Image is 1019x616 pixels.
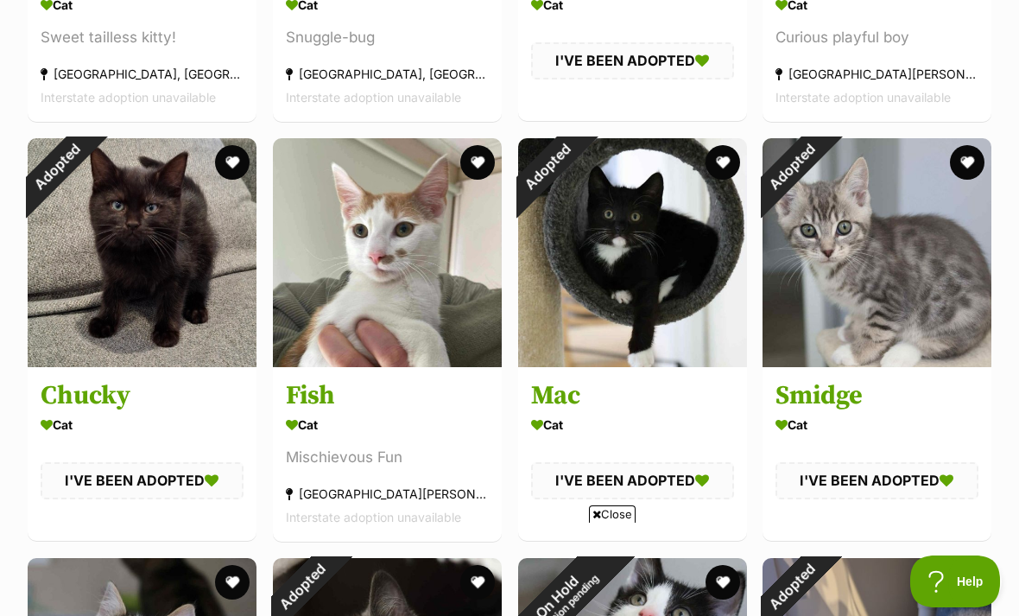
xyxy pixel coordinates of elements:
a: Chucky Cat I'VE BEEN ADOPTED favourite [28,366,256,540]
a: Adopted [518,353,747,371]
div: Sweet tailless kitty! [41,26,244,49]
a: Mac Cat I'VE BEEN ADOPTED favourite [518,366,747,540]
span: Close [589,505,636,523]
h3: Fish [286,379,489,412]
img: Mac [518,138,747,367]
span: Interstate adoption unavailable [41,90,216,105]
div: I'VE BEEN ADOPTED [531,42,734,79]
div: Adopted [5,116,108,219]
span: Interstate adoption unavailable [286,90,461,105]
div: Adopted [495,116,598,219]
div: Cat [775,412,978,437]
div: Mischievous Fun [286,446,489,469]
button: favourite [460,145,495,180]
div: Adopted [740,116,843,219]
h3: Chucky [41,379,244,412]
div: I'VE BEEN ADOPTED [775,462,978,499]
div: [GEOGRAPHIC_DATA], [GEOGRAPHIC_DATA] [286,62,489,86]
span: Interstate adoption unavailable [286,510,461,524]
div: [GEOGRAPHIC_DATA][PERSON_NAME][GEOGRAPHIC_DATA] [775,62,978,86]
a: Smidge Cat I'VE BEEN ADOPTED favourite [763,366,991,540]
h3: Smidge [775,379,978,412]
a: Fish Cat Mischievous Fun [GEOGRAPHIC_DATA][PERSON_NAME][GEOGRAPHIC_DATA] Interstate adoption unav... [273,366,502,542]
iframe: Help Scout Beacon - Open [910,556,1002,607]
span: Interstate adoption unavailable [775,90,951,105]
a: Adopted [28,353,256,371]
div: [GEOGRAPHIC_DATA][PERSON_NAME][GEOGRAPHIC_DATA] [286,482,489,505]
h3: Mac [531,379,734,412]
button: favourite [215,145,250,180]
a: Adopted [763,353,991,371]
img: Smidge [763,138,991,367]
div: Cat [286,412,489,437]
div: Cat [41,412,244,437]
div: Cat [531,412,734,437]
iframe: Advertisement [195,530,824,607]
div: I'VE BEEN ADOPTED [531,462,734,499]
div: [GEOGRAPHIC_DATA], [GEOGRAPHIC_DATA] [41,62,244,86]
div: Curious playful boy [775,26,978,49]
img: Chucky [28,138,256,367]
img: Fish [273,138,502,367]
button: favourite [950,145,984,180]
div: Snuggle-bug [286,26,489,49]
div: I'VE BEEN ADOPTED [41,462,244,499]
button: favourite [705,145,739,180]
